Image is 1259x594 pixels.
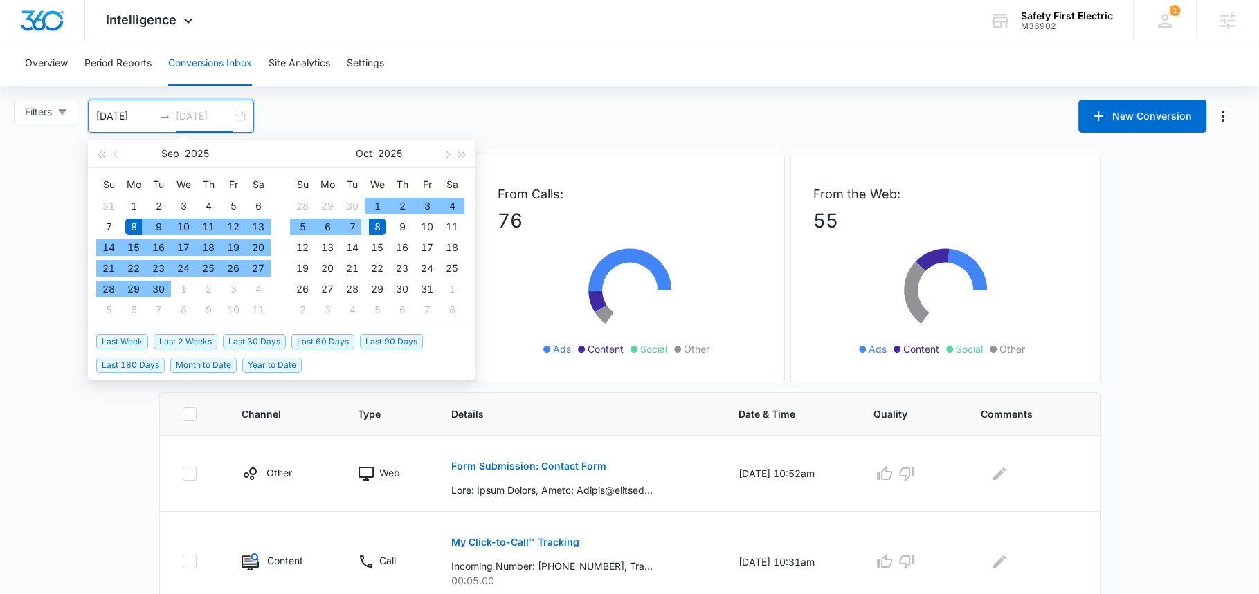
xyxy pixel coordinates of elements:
td: 2025-10-21 [340,258,365,279]
div: 24 [175,260,192,277]
th: Su [290,174,315,196]
td: 2025-09-05 [221,196,246,216]
td: 2025-10-12 [290,237,315,258]
div: 20 [250,239,266,256]
td: 2025-10-22 [365,258,390,279]
span: Social [640,342,667,356]
span: Type [358,407,398,421]
td: 2025-09-17 [171,237,196,258]
div: 12 [225,219,242,235]
div: 2 [200,281,217,297]
td: 2025-09-25 [196,258,221,279]
div: 19 [294,260,311,277]
div: 28 [344,281,361,297]
th: Mo [121,174,146,196]
span: Last 90 Days [360,334,423,349]
div: 1 [125,198,142,214]
div: 26 [225,260,242,277]
button: Sep [161,140,179,167]
span: Ads [869,342,887,356]
th: Mo [315,174,340,196]
div: 30 [344,198,361,214]
div: 21 [344,260,361,277]
span: Other [684,342,709,356]
div: 4 [250,281,266,297]
div: 29 [319,198,336,214]
div: 7 [100,219,117,235]
div: 8 [369,219,386,235]
td: 2025-09-22 [121,258,146,279]
div: 6 [319,219,336,235]
td: 2025-10-29 [365,279,390,299]
td: 2025-09-26 [221,258,246,279]
td: 2025-10-13 [315,237,340,258]
div: 2 [394,198,410,214]
td: 2025-10-25 [440,258,464,279]
td: 2025-10-09 [390,216,415,237]
button: Conversions Inbox [168,41,252,86]
button: Period Reports [84,41,152,86]
td: 2025-09-01 [121,196,146,216]
td: 2025-10-10 [415,216,440,237]
p: Call [379,553,396,568]
div: 26 [294,281,311,297]
td: 2025-10-01 [365,196,390,216]
div: 4 [200,198,217,214]
td: 2025-09-06 [246,196,271,216]
div: 22 [369,260,386,277]
div: 28 [100,281,117,297]
span: Year to Date [242,358,302,373]
th: We [171,174,196,196]
span: Last 180 Days [96,358,165,373]
button: Site Analytics [269,41,330,86]
p: Lore: Ipsum Dolors, Ametc: Adipis@elitseddoeiusmodt.inc, Utlab: 4874416754, Etdo mag al enim adm ... [451,483,653,497]
td: 2025-10-08 [171,299,196,320]
div: 30 [150,281,167,297]
div: 1 [369,198,386,214]
div: 11 [250,301,266,318]
span: Filters [25,104,52,120]
div: 22 [125,260,142,277]
div: 8 [125,219,142,235]
div: 18 [200,239,217,256]
p: Form Submission: Contact Form [451,461,606,471]
td: 2025-11-02 [290,299,315,320]
button: My Click-to-Call™ Tracking [451,526,579,559]
button: Edit Comments [988,550,1011,573]
td: 2025-10-03 [221,279,246,299]
div: 6 [394,301,410,318]
button: Overview [25,41,68,86]
button: Form Submission: Contact Form [451,449,606,483]
td: 2025-09-21 [96,258,121,279]
td: 2025-09-11 [196,216,221,237]
div: 7 [150,301,167,318]
div: 10 [419,219,435,235]
td: 2025-10-08 [365,216,390,237]
td: 2025-10-02 [390,196,415,216]
td: 2025-09-28 [96,279,121,299]
div: 16 [150,239,167,256]
td: 2025-09-03 [171,196,196,216]
div: 1 [175,281,192,297]
th: Tu [146,174,171,196]
th: We [365,174,390,196]
button: Manage Numbers [1212,105,1234,127]
td: 2025-09-12 [221,216,246,237]
button: Edit Comments [988,463,1011,485]
td: 2025-09-13 [246,216,271,237]
div: 17 [419,239,435,256]
div: 5 [369,301,386,318]
td: 2025-10-04 [440,196,464,216]
div: 17 [175,239,192,256]
td: 2025-10-17 [415,237,440,258]
div: 3 [175,198,192,214]
td: 2025-10-06 [315,216,340,237]
div: 4 [444,198,460,214]
span: Social [956,342,983,356]
td: 2025-09-08 [121,216,146,237]
p: From the Web: [813,185,1078,203]
button: 2025 [378,140,402,167]
td: 2025-09-29 [315,196,340,216]
p: Content [267,553,303,568]
td: 2025-09-24 [171,258,196,279]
